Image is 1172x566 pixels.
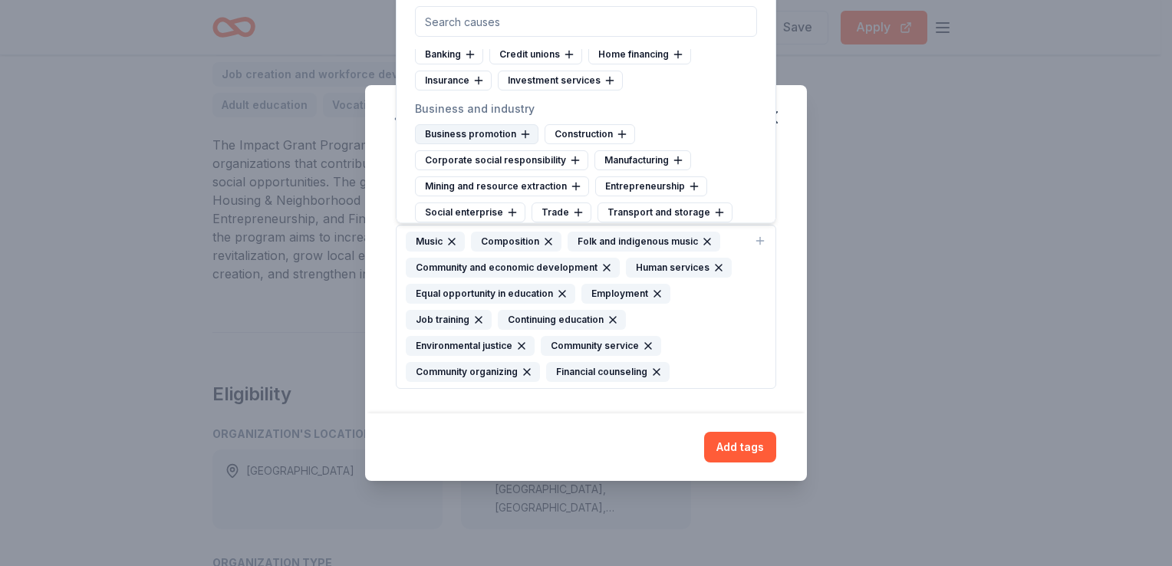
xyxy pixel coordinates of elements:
div: Folk and indigenous music [568,232,720,252]
button: Add tags [704,432,776,462]
div: Human services [626,258,732,278]
div: Environmental justice [406,336,535,356]
div: Corporate social responsibility [415,150,588,170]
div: Social enterprise [415,202,525,222]
div: Banking [415,44,483,64]
div: Community organizing [406,362,540,382]
div: Community service [541,336,661,356]
div: Investment services [498,71,623,90]
div: Job training [406,310,492,330]
div: Entrepreneurship [595,176,707,196]
input: Search causes [415,6,757,37]
div: Transport and storage [598,202,732,222]
div: Continuing education [498,310,626,330]
div: Trade [532,202,591,222]
div: Financial counseling [546,362,670,382]
div: Equal opportunity in education [406,284,575,304]
div: Business and industry [415,100,757,118]
div: Business promotion [415,124,538,144]
div: Manufacturing [594,150,691,170]
div: Insurance [415,71,492,90]
div: Employment [581,284,670,304]
div: Construction [545,124,635,144]
div: Mining and resource extraction [415,176,589,196]
div: Community and economic development [406,258,620,278]
button: MusicCompositionFolk and indigenous musicCommunity and economic developmentHuman servicesEqual op... [396,225,776,389]
div: Music [406,232,465,252]
div: Home financing [588,44,691,64]
div: Credit unions [489,44,582,64]
div: Composition [471,232,561,252]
